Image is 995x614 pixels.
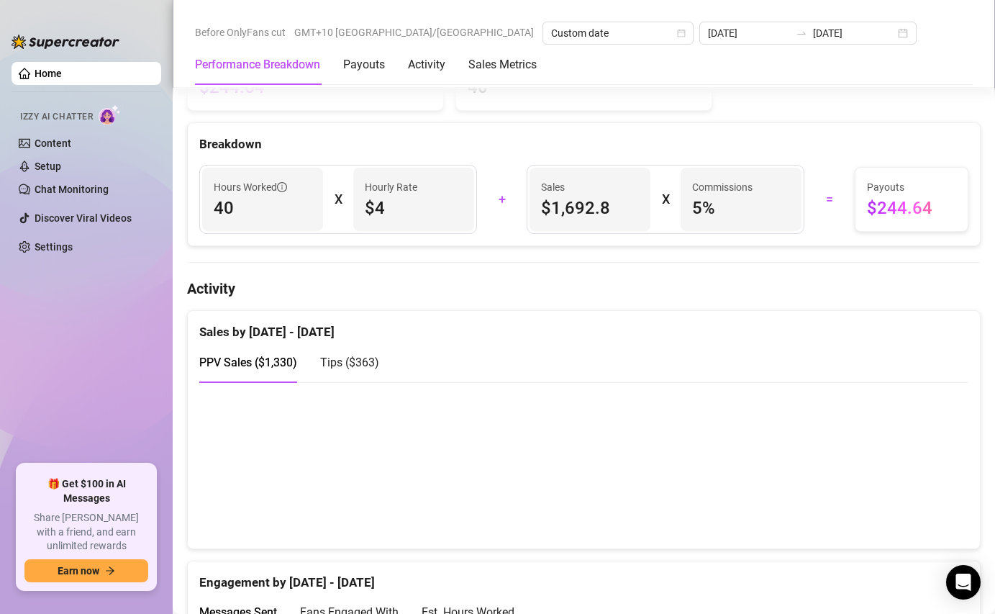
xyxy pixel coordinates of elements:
span: arrow-right [105,566,115,576]
h4: Activity [187,279,981,299]
span: PPV Sales ( $1,330 ) [199,356,297,369]
div: Open Intercom Messenger [946,565,981,600]
span: 5 % [692,197,790,220]
div: + [486,188,519,211]
article: Commissions [692,179,753,195]
span: Before OnlyFans cut [195,22,286,43]
span: Custom date [551,22,685,44]
input: Start date [708,25,790,41]
span: Share [PERSON_NAME] with a friend, and earn unlimited rewards [24,511,148,554]
span: Hours Worked [214,179,287,195]
img: logo-BBDzfeDw.svg [12,35,119,49]
a: Content [35,137,71,149]
a: Home [35,68,62,79]
article: Hourly Rate [365,179,417,195]
div: Breakdown [199,135,968,154]
div: Performance Breakdown [195,56,320,73]
span: 🎁 Get $100 in AI Messages [24,477,148,505]
span: Sales [541,179,639,195]
a: Setup [35,161,61,172]
span: $1,692.8 [541,197,639,220]
span: $4 [365,197,463,220]
a: Discover Viral Videos [35,212,132,224]
span: Payouts [867,179,956,195]
span: GMT+10 [GEOGRAPHIC_DATA]/[GEOGRAPHIC_DATA] [294,22,534,43]
a: Settings [35,241,73,253]
div: X [335,188,342,211]
div: Engagement by [DATE] - [DATE] [199,561,968,592]
div: Sales Metrics [468,56,537,73]
span: info-circle [277,182,287,192]
input: End date [813,25,895,41]
div: Activity [408,56,445,73]
span: $244.64 [867,197,956,220]
a: Chat Monitoring [35,184,109,195]
span: calendar [677,29,686,37]
div: = [813,188,846,211]
span: Tips ( $363 ) [320,356,379,369]
div: Payouts [343,56,385,73]
span: to [796,27,807,39]
img: AI Chatter [99,104,121,125]
span: Earn now [58,565,99,577]
div: X [662,188,669,211]
div: Sales by [DATE] - [DATE] [199,311,968,342]
button: Earn nowarrow-right [24,559,148,582]
span: Izzy AI Chatter [20,110,93,124]
span: 40 [214,197,312,220]
span: swap-right [796,27,807,39]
